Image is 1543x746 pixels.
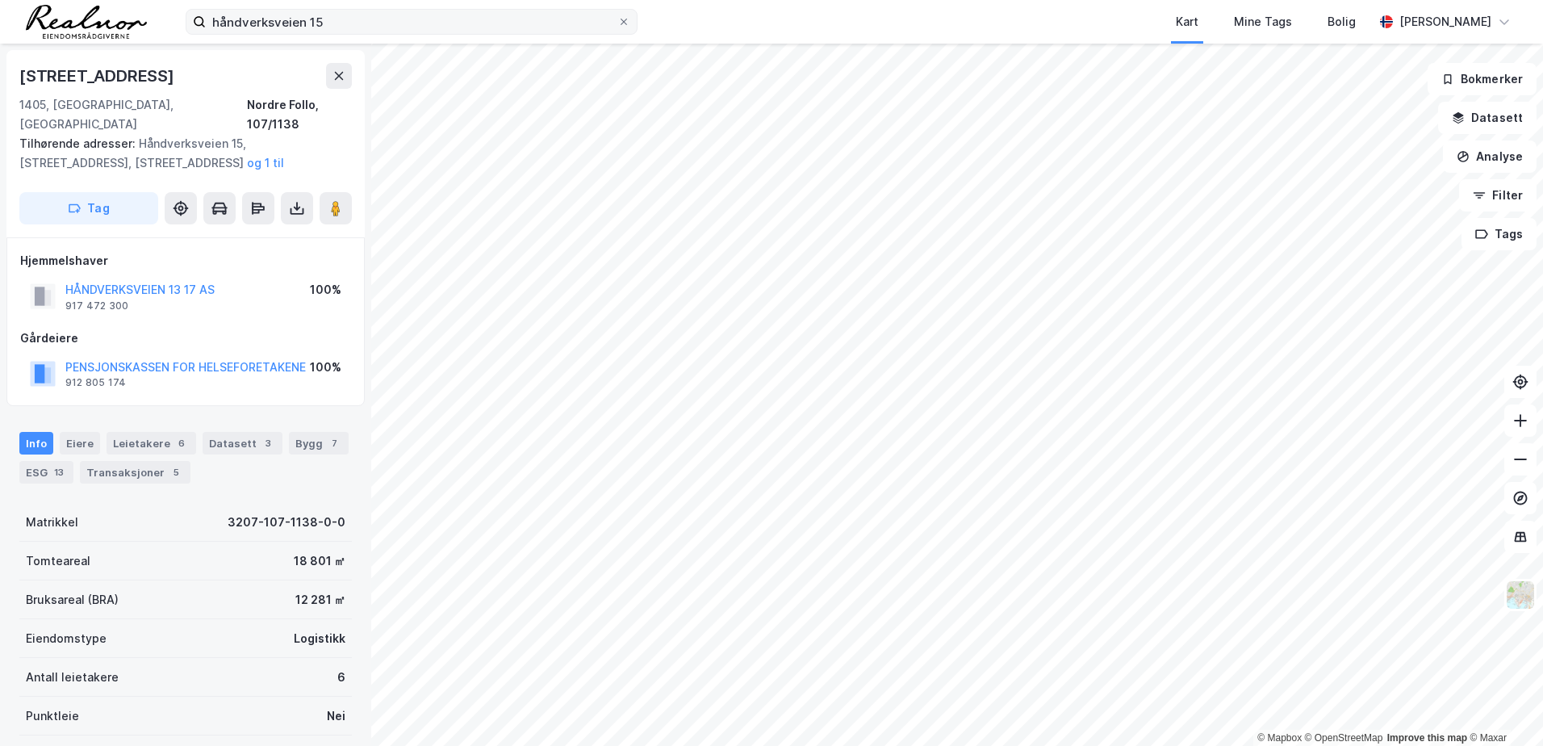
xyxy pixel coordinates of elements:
[19,95,247,134] div: 1405, [GEOGRAPHIC_DATA], [GEOGRAPHIC_DATA]
[26,629,107,648] div: Eiendomstype
[51,464,67,480] div: 13
[26,5,147,39] img: realnor-logo.934646d98de889bb5806.png
[1305,732,1383,744] a: OpenStreetMap
[228,513,345,532] div: 3207-107-1138-0-0
[310,358,341,377] div: 100%
[19,134,339,173] div: Håndverksveien 15, [STREET_ADDRESS], [STREET_ADDRESS]
[65,300,128,312] div: 917 472 300
[327,706,345,726] div: Nei
[20,329,351,348] div: Gårdeiere
[19,461,73,484] div: ESG
[260,435,276,451] div: 3
[1328,12,1356,31] div: Bolig
[310,280,341,300] div: 100%
[1399,12,1491,31] div: [PERSON_NAME]
[168,464,184,480] div: 5
[26,551,90,571] div: Tomteareal
[337,668,345,687] div: 6
[1387,732,1467,744] a: Improve this map
[19,192,158,224] button: Tag
[295,590,345,610] div: 12 281 ㎡
[1443,140,1537,173] button: Analyse
[1257,732,1302,744] a: Mapbox
[1462,668,1543,746] div: Kontrollprogram for chat
[1234,12,1292,31] div: Mine Tags
[1438,102,1537,134] button: Datasett
[60,432,100,455] div: Eiere
[26,706,79,726] div: Punktleie
[20,251,351,270] div: Hjemmelshaver
[1462,668,1543,746] iframe: Chat Widget
[26,590,119,610] div: Bruksareal (BRA)
[65,376,126,389] div: 912 805 174
[206,10,617,34] input: Søk på adresse, matrikkel, gårdeiere, leietakere eller personer
[326,435,342,451] div: 7
[1176,12,1198,31] div: Kart
[19,432,53,455] div: Info
[203,432,282,455] div: Datasett
[80,461,190,484] div: Transaksjoner
[26,513,78,532] div: Matrikkel
[247,95,352,134] div: Nordre Follo, 107/1138
[1459,179,1537,212] button: Filter
[289,432,349,455] div: Bygg
[294,629,345,648] div: Logistikk
[294,551,345,571] div: 18 801 ㎡
[107,432,196,455] div: Leietakere
[19,136,139,150] span: Tilhørende adresser:
[1505,580,1536,610] img: Z
[26,668,119,687] div: Antall leietakere
[1461,218,1537,250] button: Tags
[1428,63,1537,95] button: Bokmerker
[19,63,178,89] div: [STREET_ADDRESS]
[174,435,190,451] div: 6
